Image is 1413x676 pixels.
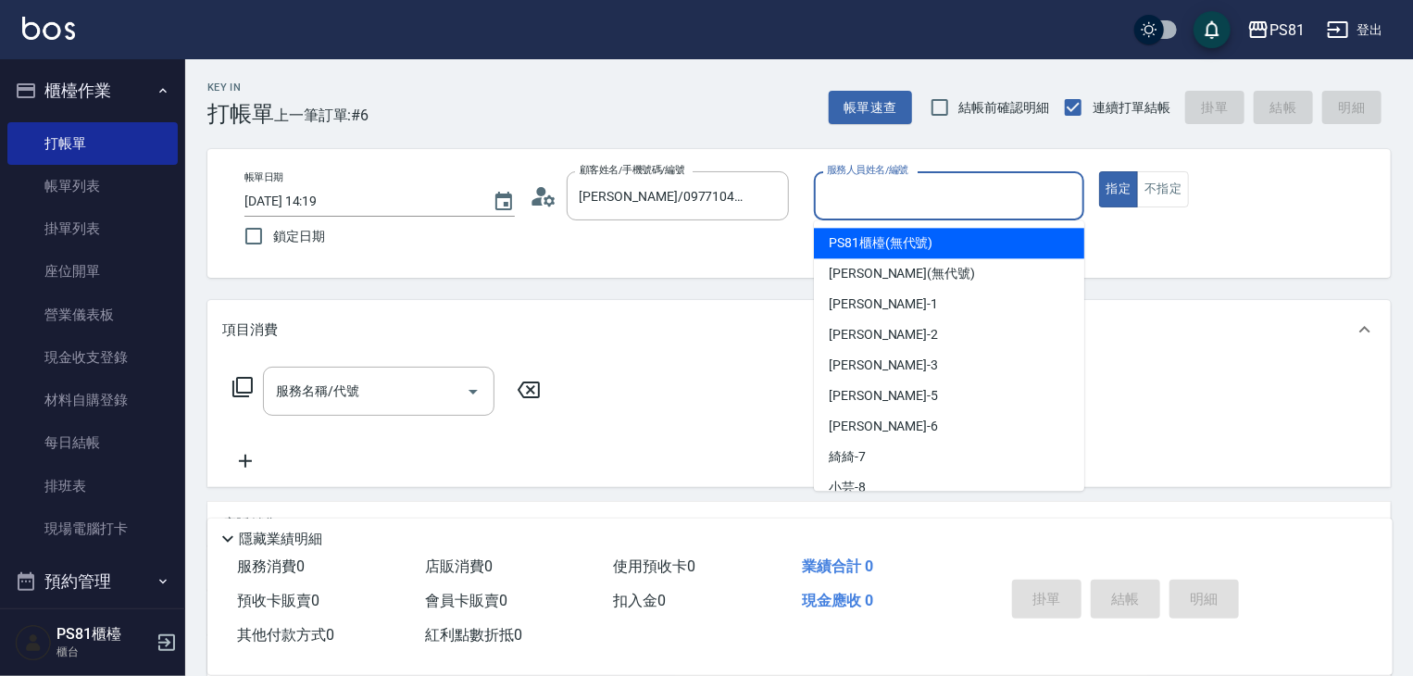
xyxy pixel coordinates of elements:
[1093,98,1170,118] span: 連續打單結帳
[829,264,975,283] span: [PERSON_NAME] (無代號)
[207,81,274,94] h2: Key In
[237,626,334,644] span: 其他付款方式 0
[829,233,932,253] span: PS81櫃檯 (無代號)
[802,557,873,575] span: 業績合計 0
[829,356,938,375] span: [PERSON_NAME] -3
[829,478,866,497] span: 小芸 -8
[7,507,178,550] a: 現場電腦打卡
[829,294,938,314] span: [PERSON_NAME] -1
[237,557,305,575] span: 服務消費 0
[273,227,325,246] span: 鎖定日期
[7,379,178,421] a: 材料自購登錄
[1099,171,1139,207] button: 指定
[15,624,52,661] img: Person
[7,421,178,464] a: 每日結帳
[425,592,507,609] span: 會員卡販賣 0
[614,592,667,609] span: 扣入金 0
[56,625,151,644] h5: PS81櫃檯
[7,294,178,336] a: 營業儀表板
[274,104,369,127] span: 上一筆訂單:#6
[244,186,474,217] input: YYYY/MM/DD hh:mm
[207,101,274,127] h3: 打帳單
[7,336,178,379] a: 現金收支登錄
[1137,171,1189,207] button: 不指定
[207,300,1391,359] div: 項目消費
[1269,19,1305,42] div: PS81
[829,417,938,436] span: [PERSON_NAME] -6
[7,67,178,115] button: 櫃檯作業
[829,386,938,406] span: [PERSON_NAME] -5
[222,515,278,534] p: 店販銷售
[1194,11,1231,48] button: save
[1240,11,1312,49] button: PS81
[7,250,178,293] a: 座位開單
[802,592,873,609] span: 現金應收 0
[7,122,178,165] a: 打帳單
[7,465,178,507] a: 排班表
[614,557,696,575] span: 使用預收卡 0
[222,320,278,340] p: 項目消費
[239,530,322,549] p: 隱藏業績明細
[7,606,178,654] button: 報表及分析
[7,165,178,207] a: 帳單列表
[829,325,938,344] span: [PERSON_NAME] -2
[207,502,1391,546] div: 店販銷售
[580,163,685,177] label: 顧客姓名/手機號碼/編號
[959,98,1050,118] span: 結帳前確認明細
[22,17,75,40] img: Logo
[458,377,488,407] button: Open
[829,447,866,467] span: 綺綺 -7
[425,626,522,644] span: 紅利點數折抵 0
[1319,13,1391,47] button: 登出
[237,592,319,609] span: 預收卡販賣 0
[56,644,151,660] p: 櫃台
[827,163,908,177] label: 服務人員姓名/編號
[244,170,283,184] label: 帳單日期
[425,557,493,575] span: 店販消費 0
[481,180,526,224] button: Choose date, selected date is 2025-08-10
[7,557,178,606] button: 預約管理
[829,91,912,125] button: 帳單速查
[7,207,178,250] a: 掛單列表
